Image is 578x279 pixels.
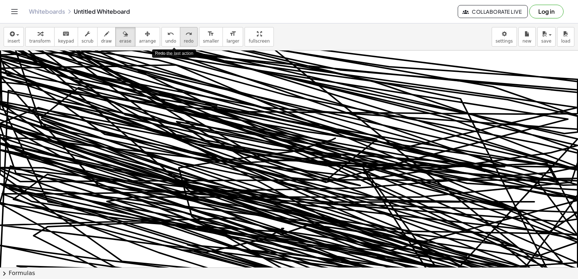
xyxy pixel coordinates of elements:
i: redo [185,30,192,38]
i: format_size [207,30,214,38]
button: erase [115,27,135,47]
button: transform [25,27,55,47]
span: draw [101,39,112,44]
button: save [537,27,556,47]
button: draw [97,27,116,47]
span: arrange [139,39,156,44]
span: transform [29,39,51,44]
button: format_sizesmaller [199,27,223,47]
i: keyboard [62,30,69,38]
button: keyboardkeypad [54,27,78,47]
button: arrange [135,27,160,47]
span: fullscreen [249,39,269,44]
button: load [557,27,574,47]
button: fullscreen [245,27,273,47]
button: Toggle navigation [9,6,20,17]
i: format_size [229,30,236,38]
span: settings [496,39,513,44]
button: Log in [529,5,564,18]
div: Redo the last action [152,49,196,58]
button: scrub [78,27,98,47]
span: smaller [203,39,219,44]
button: undoundo [161,27,180,47]
span: load [561,39,570,44]
i: undo [167,30,174,38]
button: format_sizelarger [223,27,243,47]
button: settings [492,27,517,47]
span: new [522,39,531,44]
span: insert [8,39,20,44]
span: scrub [82,39,94,44]
span: undo [165,39,176,44]
span: save [541,39,551,44]
span: redo [184,39,194,44]
button: Collaborate Live [458,5,528,18]
span: Collaborate Live [464,8,522,15]
button: redoredo [180,27,198,47]
button: insert [4,27,24,47]
span: larger [227,39,239,44]
button: new [518,27,536,47]
span: erase [119,39,131,44]
span: keypad [58,39,74,44]
a: Whiteboards [29,8,65,15]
